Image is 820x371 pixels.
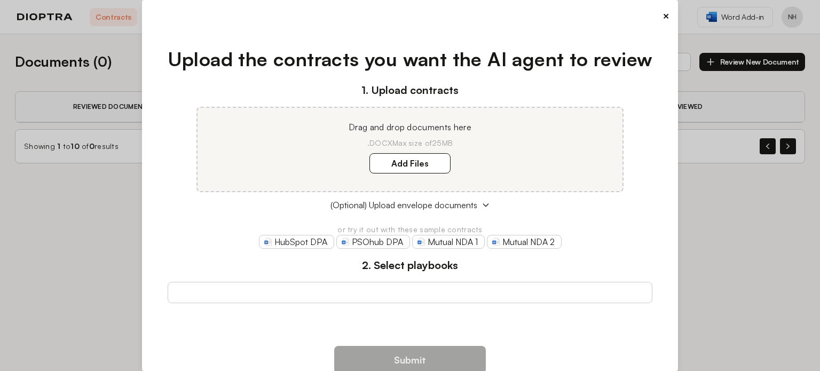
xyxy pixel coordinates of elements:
a: Mutual NDA 2 [487,235,562,249]
a: PSOhub DPA [336,235,410,249]
span: (Optional) Upload envelope documents [330,199,477,211]
p: .DOCX Max size of 25MB [210,138,610,148]
p: or try it out with these sample contracts [168,224,653,235]
h3: 2. Select playbooks [168,257,653,273]
a: HubSpot DPA [259,235,334,249]
h3: 1. Upload contracts [168,82,653,98]
h1: Upload the contracts you want the AI agent to review [168,45,653,74]
button: × [663,9,669,23]
p: Drag and drop documents here [210,121,610,133]
label: Add Files [369,153,451,173]
a: Mutual NDA 1 [412,235,485,249]
button: (Optional) Upload envelope documents [168,199,653,211]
